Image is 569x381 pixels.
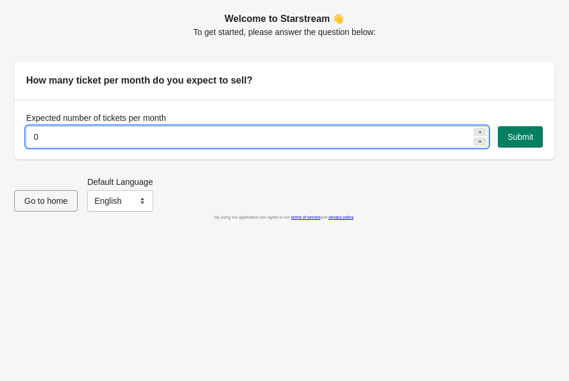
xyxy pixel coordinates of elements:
[291,215,320,219] a: terms of service
[498,126,543,148] button: Submit
[24,196,68,206] span: Go to home
[87,176,153,188] label: Default Language
[26,112,166,124] label: Expected number of tickets per month
[26,73,543,88] h2: How many ticket per month do you expect to sell?
[14,190,78,212] button: Go to home
[14,196,78,206] a: Go to home
[14,12,555,38] div: To get started, please answer the question below:
[14,212,555,223] div: By using our application you agree to our and .
[14,12,555,26] h2: Welcome to Starstream 👋
[507,132,533,142] span: Submit
[329,215,354,219] a: privacy policy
